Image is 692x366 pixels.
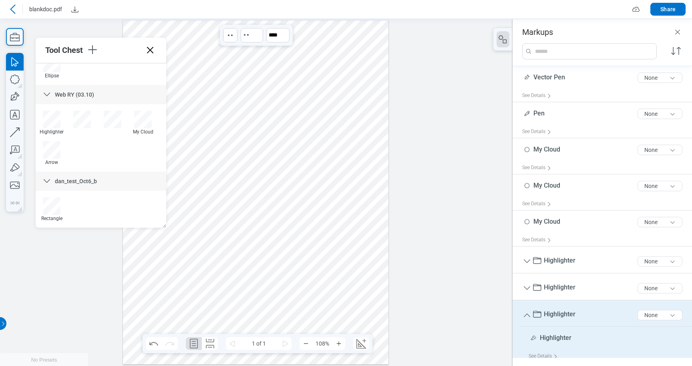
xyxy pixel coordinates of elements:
span: Highlighter [544,310,575,318]
div: See Details [522,125,555,138]
span: My Cloud [533,218,560,225]
button: None [638,73,682,83]
h3: Markups [522,27,553,37]
span: dan_test_Oct6_b [55,178,97,184]
div: See Details [522,162,555,174]
button: Close [673,27,682,37]
button: None [638,283,682,293]
button: Redo [162,337,178,350]
button: Group [522,310,532,320]
div: Rectangle [40,216,64,221]
div: See Details [522,198,555,210]
button: None [638,145,682,155]
div: See Details [529,350,561,362]
div: Web RY (03.10) [36,85,166,104]
span: Web RY (03.10) [55,91,94,98]
span: Pen [533,109,545,117]
div: See Details [522,234,555,246]
span: 1 of 1 [239,337,279,350]
button: Undo [146,337,162,350]
button: Zoom In [332,337,345,350]
div: Tool Chest [45,45,86,55]
span: Highlighter [540,334,571,342]
button: None [638,217,682,227]
button: Share [650,3,686,16]
div: See Details [522,89,555,102]
span: 108% [312,337,332,350]
button: Single Page Layout [186,337,202,350]
span: My Cloud [533,146,560,153]
button: None [638,310,682,320]
button: Create Scale [353,337,369,350]
button: Group [522,283,532,293]
div: Arrow [40,160,64,165]
button: None [638,109,682,119]
div: Highlighter [40,129,64,135]
span: blankdoc.pdf [29,5,62,13]
button: Group [522,257,532,266]
span: Vector Pen [533,73,565,81]
button: None [638,256,682,267]
button: Download [68,3,81,16]
span: Highlighter [544,283,575,291]
span: My Cloud [533,182,560,189]
div: Ellipse [40,73,64,79]
button: None [638,181,682,191]
div: dan_test_Oct6_b [36,172,166,191]
div: My Cloud [131,129,155,135]
button: Continuous Page Layout [202,337,218,350]
span: Highlighter [544,257,575,264]
button: Zoom Out [300,337,312,350]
